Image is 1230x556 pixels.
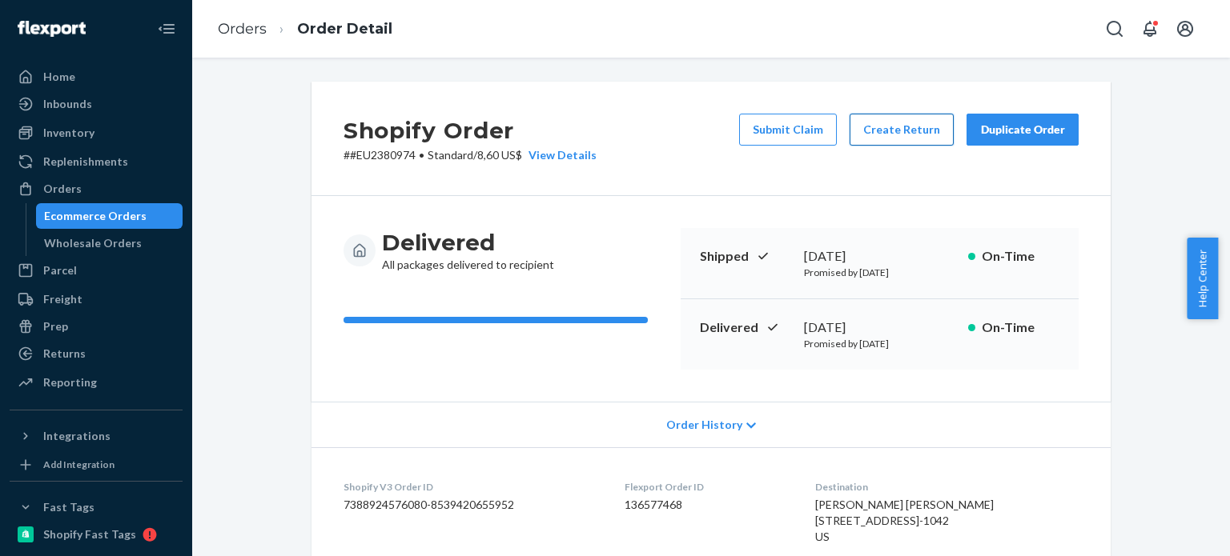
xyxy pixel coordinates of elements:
[10,258,183,283] a: Parcel
[625,497,789,513] dd: 136577468
[10,64,183,90] a: Home
[10,91,183,117] a: Inbounds
[980,122,1065,138] div: Duplicate Order
[10,286,183,312] a: Freight
[43,374,97,390] div: Reporting
[43,69,75,85] div: Home
[739,114,837,146] button: Submit Claim
[43,346,86,362] div: Returns
[36,230,183,256] a: Wholesale Orders
[982,247,1059,266] p: On-Time
[522,147,597,163] button: View Details
[10,522,183,547] a: Shopify Fast Tags
[43,154,128,170] div: Replenishments
[218,20,267,38] a: Orders
[43,125,94,141] div: Inventory
[382,228,554,273] div: All packages delivered to recipient
[205,6,405,53] ol: breadcrumbs
[850,114,954,146] button: Create Return
[1169,13,1201,45] button: Open account menu
[43,291,82,307] div: Freight
[344,480,599,494] dt: Shopify V3 Order ID
[815,480,1079,494] dt: Destination
[10,494,183,520] button: Fast Tags
[18,21,86,37] img: Flexport logo
[428,148,473,162] span: Standard
[44,235,142,251] div: Wholesale Orders
[10,370,183,395] a: Reporting
[43,318,68,334] div: Prep
[10,341,183,366] a: Returns
[625,480,789,494] dt: Flexport Order ID
[43,428,111,444] div: Integrations
[804,247,955,266] div: [DATE]
[700,247,791,266] p: Shipped
[344,497,599,513] dd: 7388924576080-8539420655952
[804,266,955,279] p: Promised by [DATE]
[10,314,183,339] a: Prep
[700,318,791,337] p: Delivered
[666,417,742,433] span: Order History
[10,120,183,146] a: Inventory
[982,318,1059,337] p: On-Time
[43,458,115,471] div: Add Integration
[344,114,597,147] h2: Shopify Order
[43,526,136,542] div: Shopify Fast Tags
[43,499,94,515] div: Fast Tags
[10,455,183,474] a: Add Integration
[815,498,994,543] span: [PERSON_NAME] [PERSON_NAME] [STREET_ADDRESS]-1042 US
[43,181,82,197] div: Orders
[1134,13,1166,45] button: Open notifications
[419,148,424,162] span: •
[10,149,183,174] a: Replenishments
[44,208,147,224] div: Ecommerce Orders
[36,203,183,229] a: Ecommerce Orders
[151,13,183,45] button: Close Navigation
[1099,13,1131,45] button: Open Search Box
[804,318,955,337] div: [DATE]
[10,176,183,202] a: Orders
[10,423,183,449] button: Integrations
[804,337,955,350] p: Promised by [DATE]
[967,114,1079,146] button: Duplicate Order
[382,228,554,257] h3: Delivered
[43,262,77,278] div: Parcel
[43,96,92,112] div: Inbounds
[344,147,597,163] p: # #EU2380974 / 8,60 US$
[1187,238,1218,319] button: Help Center
[297,20,392,38] a: Order Detail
